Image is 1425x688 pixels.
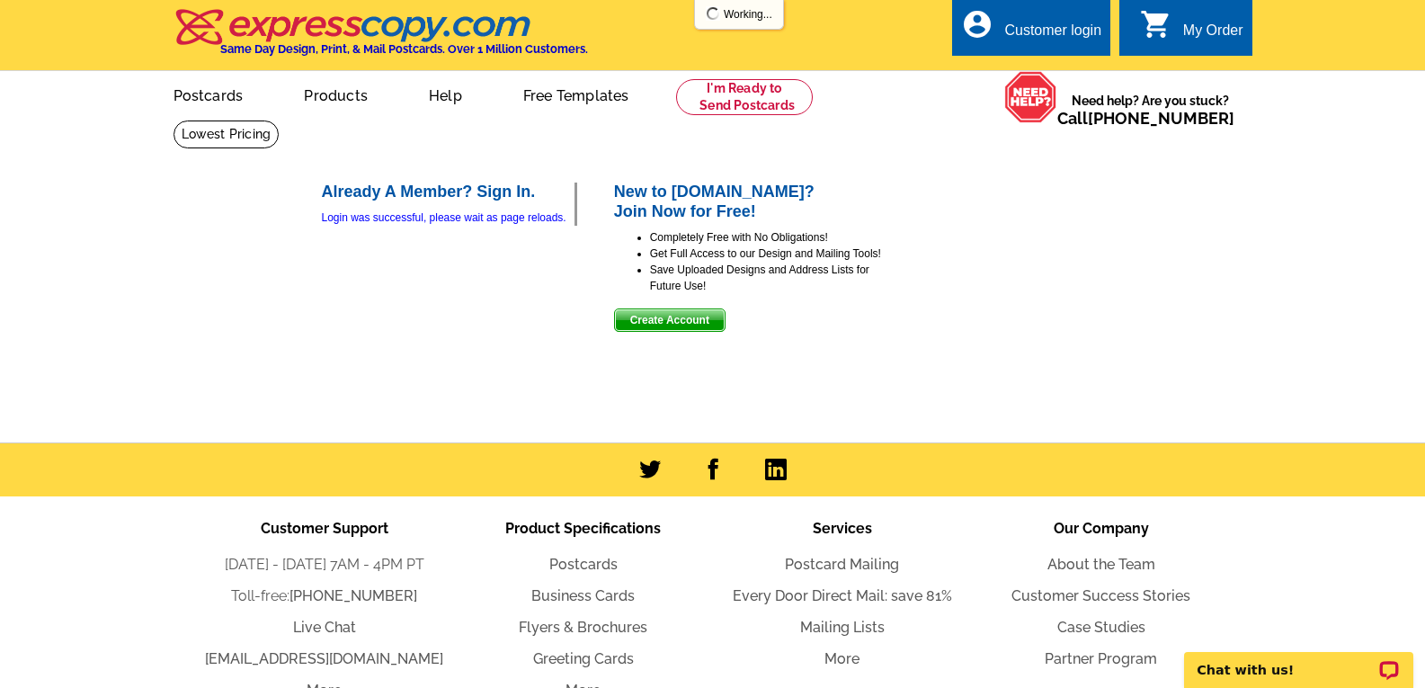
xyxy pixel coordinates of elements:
[531,587,635,604] a: Business Cards
[1172,631,1425,688] iframe: LiveChat chat widget
[533,650,634,667] a: Greeting Cards
[1140,20,1243,42] a: shopping_cart My Order
[1011,587,1190,604] a: Customer Success Stories
[650,246,884,262] li: Get Full Access to our Design and Mailing Tools!
[650,229,884,246] li: Completely Free with No Obligations!
[1057,109,1234,128] span: Call
[1054,520,1149,537] span: Our Company
[1004,22,1101,48] div: Customer login
[614,183,884,221] h2: New to [DOMAIN_NAME]? Join Now for Free!
[1057,619,1145,636] a: Case Studies
[275,73,396,115] a: Products
[322,210,574,226] div: Login was successful, please wait as page reloads.
[505,520,661,537] span: Product Specifications
[650,262,884,294] li: Save Uploaded Designs and Address Lists for Future Use!
[961,20,1101,42] a: account_circle Customer login
[706,6,720,21] img: loading...
[549,556,618,573] a: Postcards
[289,587,417,604] a: [PHONE_NUMBER]
[1057,92,1243,128] span: Need help? Are you stuck?
[205,650,443,667] a: [EMAIL_ADDRESS][DOMAIN_NAME]
[961,8,993,40] i: account_circle
[824,650,859,667] a: More
[519,619,647,636] a: Flyers & Brochures
[1047,556,1155,573] a: About the Team
[614,308,726,332] button: Create Account
[322,183,574,202] h2: Already A Member? Sign In.
[400,73,491,115] a: Help
[1088,109,1234,128] a: [PHONE_NUMBER]
[261,520,388,537] span: Customer Support
[800,619,885,636] a: Mailing Lists
[195,554,454,576] li: [DATE] - [DATE] 7AM - 4PM PT
[813,520,872,537] span: Services
[1045,650,1157,667] a: Partner Program
[733,587,952,604] a: Every Door Direct Mail: save 81%
[145,73,272,115] a: Postcards
[1004,71,1057,123] img: help
[195,585,454,607] li: Toll-free:
[293,619,356,636] a: Live Chat
[1183,22,1243,48] div: My Order
[220,42,588,56] h4: Same Day Design, Print, & Mail Postcards. Over 1 Million Customers.
[494,73,658,115] a: Free Templates
[1140,8,1172,40] i: shopping_cart
[785,556,899,573] a: Postcard Mailing
[615,309,725,331] span: Create Account
[174,22,588,56] a: Same Day Design, Print, & Mail Postcards. Over 1 Million Customers.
